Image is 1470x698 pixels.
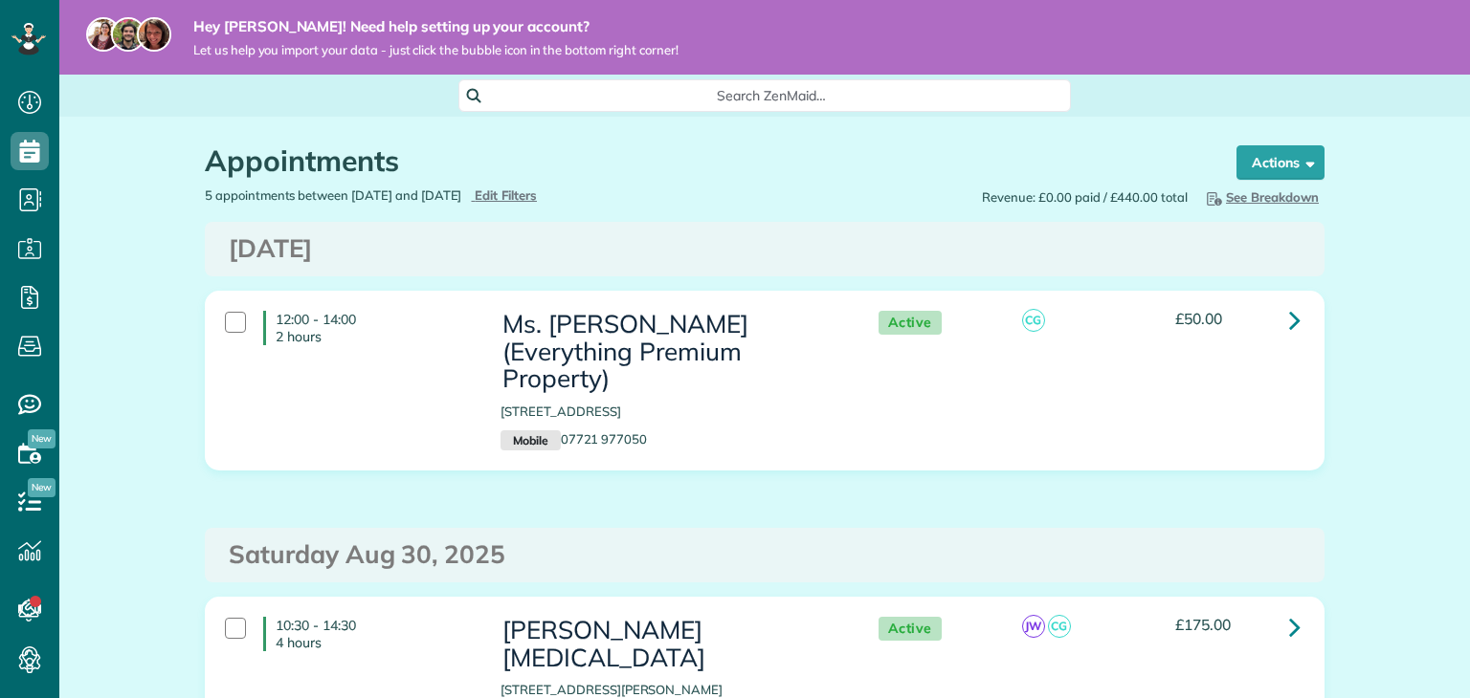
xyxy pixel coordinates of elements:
[1236,145,1325,180] button: Actions
[501,431,647,447] a: Mobile07721 977050
[501,617,839,671] h3: [PERSON_NAME][MEDICAL_DATA]
[1022,615,1045,638] span: JW
[1048,615,1071,638] span: CG
[471,187,537,203] a: Edit Filters
[263,311,472,345] h4: 12:00 - 14:00
[1175,615,1231,634] span: £175.00
[193,17,679,36] strong: Hey [PERSON_NAME]! Need help setting up your account?
[86,17,121,52] img: maria-72a9807cf96188c08ef61303f053569d2e2a8a1cde33d635c8a3ac13582a053d.jpg
[501,430,560,451] small: Mobile
[1203,189,1319,205] span: See Breakdown
[501,311,839,393] h3: Ms. [PERSON_NAME] (Everything Premium Property)
[1022,309,1045,332] span: CG
[263,617,472,651] h4: 10:30 - 14:30
[229,235,1301,263] h3: [DATE]
[982,188,1188,207] span: Revenue: £0.00 paid / £440.00 total
[879,617,942,641] span: Active
[276,328,472,345] p: 2 hours
[475,187,537,203] span: Edit Filters
[879,311,942,335] span: Active
[276,634,472,651] p: 4 hours
[229,541,1301,569] h3: Saturday Aug 30, 2025
[501,403,839,421] p: [STREET_ADDRESS]
[1175,309,1222,328] span: £50.00
[137,17,171,52] img: michelle-19f622bdf1676172e81f8f8fba1fb50e276960ebfe0243fe18214015130c80e4.jpg
[1197,186,1325,207] button: See Breakdown
[28,478,56,497] span: New
[28,429,56,448] span: New
[190,186,765,205] div: 5 appointments between [DATE] and [DATE]
[193,42,679,58] span: Let us help you import your data - just click the bubble icon in the bottom right corner!
[205,145,1200,177] h1: Appointments
[111,17,145,52] img: jorge-587dff0eeaa6aab1f244e6dc62b8924c3b6ad411094392a53c71c6c4a576187d.jpg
